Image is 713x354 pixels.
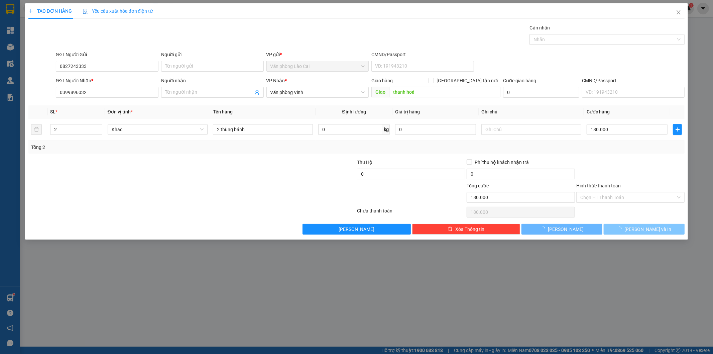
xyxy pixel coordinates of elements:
[389,87,500,97] input: Dọc đường
[83,8,153,14] span: Yêu cầu xuất hóa đơn điện tử
[383,124,390,135] span: kg
[673,127,682,132] span: plus
[4,39,54,50] h2: WU5MPFHA
[669,3,688,22] button: Close
[479,105,584,118] th: Ghi chú
[467,183,489,188] span: Tổng cước
[254,90,260,95] span: user-add
[28,8,100,34] b: [PERSON_NAME] (Vinh - Sapa)
[371,51,474,58] div: CMND/Passport
[472,159,531,166] span: Phí thu hộ khách nhận trả
[357,207,466,219] div: Chưa thanh toán
[455,226,484,233] span: Xóa Thông tin
[503,78,536,83] label: Cước giao hàng
[50,109,55,114] span: SL
[624,226,671,233] span: [PERSON_NAME] và In
[576,183,621,188] label: Hình thức thanh toán
[213,109,233,114] span: Tên hàng
[357,160,372,165] span: Thu Hộ
[529,25,550,30] label: Gán nhãn
[266,78,285,83] span: VP Nhận
[541,227,548,231] span: loading
[161,77,264,84] div: Người nhận
[56,51,158,58] div: SĐT Người Gửi
[395,109,420,114] span: Giá trị hàng
[371,87,389,97] span: Giao
[89,5,161,16] b: [DOMAIN_NAME]
[161,51,264,58] div: Người gửi
[412,224,520,235] button: deleteXóa Thông tin
[35,39,123,85] h1: Giao dọc đường
[28,9,33,13] span: plus
[587,109,610,114] span: Cước hàng
[213,124,313,135] input: VD: Bàn, Ghế
[434,77,500,84] span: [GEOGRAPHIC_DATA] tận nơi
[676,10,681,15] span: close
[83,9,88,14] img: icon
[395,124,476,135] input: 0
[521,224,602,235] button: [PERSON_NAME]
[339,226,374,233] span: [PERSON_NAME]
[56,77,158,84] div: SĐT Người Nhận
[270,61,365,71] span: Văn phòng Lào Cai
[503,87,579,98] input: Cước giao hàng
[270,87,365,97] span: Văn phòng Vinh
[31,144,275,151] div: Tổng: 2
[266,51,369,58] div: VP gửi
[28,8,72,14] span: TẠO ĐƠN HÀNG
[673,124,682,135] button: plus
[108,109,133,114] span: Đơn vị tính
[448,227,453,232] span: delete
[31,124,42,135] button: delete
[481,124,581,135] input: Ghi Chú
[582,77,685,84] div: CMND/Passport
[342,109,366,114] span: Định lượng
[617,227,624,231] span: loading
[604,224,685,235] button: [PERSON_NAME] và In
[112,124,204,135] span: Khác
[303,224,411,235] button: [PERSON_NAME]
[371,78,393,83] span: Giao hàng
[548,226,584,233] span: [PERSON_NAME]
